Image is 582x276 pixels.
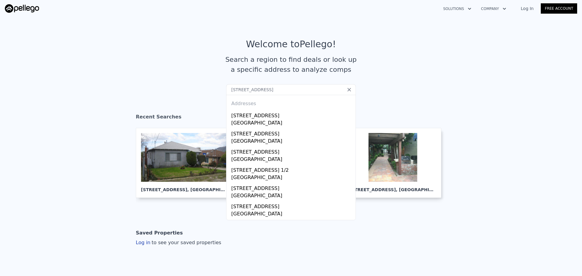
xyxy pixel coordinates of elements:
[231,156,353,164] div: [GEOGRAPHIC_DATA]
[231,110,353,119] div: [STREET_ADDRESS]
[231,138,353,146] div: [GEOGRAPHIC_DATA]
[246,39,336,50] div: Welcome to Pellego !
[5,4,39,13] img: Pellego
[231,182,353,192] div: [STREET_ADDRESS]
[231,174,353,182] div: [GEOGRAPHIC_DATA]
[231,201,353,210] div: [STREET_ADDRESS]
[226,84,356,95] input: Search an address or region...
[231,164,353,174] div: [STREET_ADDRESS] 1/2
[229,95,353,110] div: Addresses
[223,55,359,75] div: Search a region to find deals or look up a specific address to analyze comps
[136,227,183,239] div: Saved Properties
[350,182,436,193] div: [STREET_ADDRESS] , [GEOGRAPHIC_DATA]
[141,182,228,193] div: [STREET_ADDRESS] , [GEOGRAPHIC_DATA]
[541,3,577,14] a: Free Account
[344,128,446,198] a: [STREET_ADDRESS], [GEOGRAPHIC_DATA]
[136,239,221,246] div: Log in
[136,128,238,198] a: [STREET_ADDRESS], [GEOGRAPHIC_DATA]
[231,219,353,228] div: [STREET_ADDRESS]
[513,5,541,12] a: Log In
[231,210,353,219] div: [GEOGRAPHIC_DATA]
[476,3,511,14] button: Company
[136,108,446,128] div: Recent Searches
[150,240,221,245] span: to see your saved properties
[231,192,353,201] div: [GEOGRAPHIC_DATA]
[438,3,476,14] button: Solutions
[231,146,353,156] div: [STREET_ADDRESS]
[231,119,353,128] div: [GEOGRAPHIC_DATA]
[231,128,353,138] div: [STREET_ADDRESS]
